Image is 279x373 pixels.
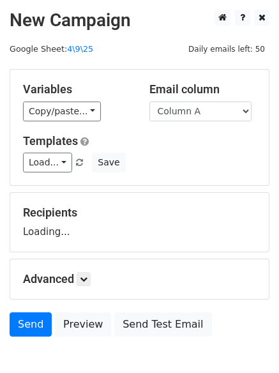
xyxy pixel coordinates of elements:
h2: New Campaign [10,10,269,31]
h5: Variables [23,82,130,96]
h5: Advanced [23,272,256,286]
a: Load... [23,153,72,172]
a: Send [10,312,52,337]
span: Daily emails left: 50 [184,42,269,56]
a: Preview [55,312,111,337]
h5: Recipients [23,206,256,220]
a: Send Test Email [114,312,211,337]
button: Save [92,153,125,172]
a: Daily emails left: 50 [184,44,269,54]
a: Copy/paste... [23,102,101,121]
a: 4\9\25 [67,44,93,54]
h5: Email column [149,82,257,96]
a: Templates [23,134,78,148]
small: Google Sheet: [10,44,93,54]
div: Loading... [23,206,256,239]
